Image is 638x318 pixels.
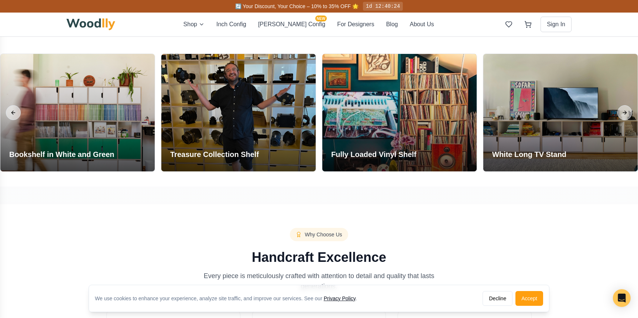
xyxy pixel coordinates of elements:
[216,20,246,29] button: Inch Config
[69,250,569,265] h2: Handcraft Excellence
[492,149,566,160] h3: White Long TV Stand
[183,20,205,29] button: Shop
[386,20,398,29] button: Blog
[66,18,115,30] img: Woodlly
[170,149,259,160] h3: Treasure Collection Shelf
[95,295,363,302] div: We use cookies to enhance your experience, analyze site traffic, and improve our services. See our .
[613,289,631,307] div: Open Intercom Messenger
[324,295,356,301] a: Privacy Policy
[315,16,327,21] span: NEW
[235,3,359,9] span: 🔄 Your Discount, Your Choice – 10% to 35% OFF 🌟
[363,2,403,11] div: 1d 12:40:24
[305,231,342,238] span: Why Choose Us
[195,271,443,291] p: Every piece is meticulously crafted with attention to detail and quality that lasts generations.
[258,20,325,29] button: [PERSON_NAME] ConfigNEW
[331,149,416,160] h3: Fully Loaded Vinyl Shelf
[410,20,434,29] button: About Us
[541,17,572,32] button: Sign In
[337,20,374,29] button: For Designers
[9,149,114,160] h3: Bookshelf in White and Green
[483,291,512,306] button: Decline
[515,291,543,306] button: Accept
